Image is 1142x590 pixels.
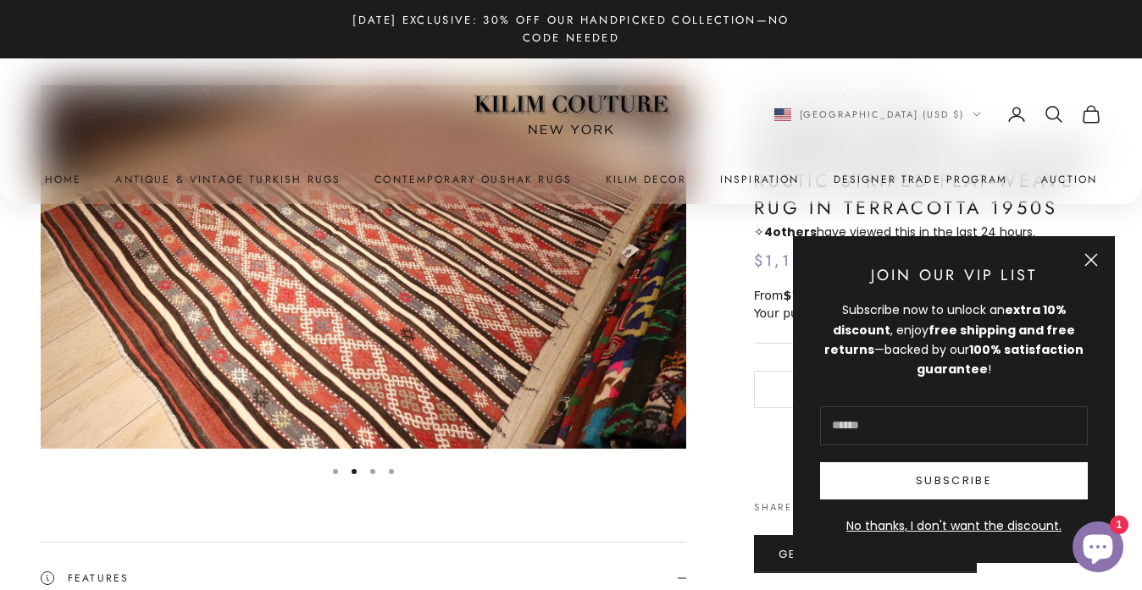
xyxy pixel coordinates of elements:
button: Subscribe [820,462,1088,499]
a: Designer Trade Program [834,171,1008,188]
button: Change country or currency [774,107,982,122]
strong: free shipping and free returns [824,322,1075,358]
strong: others [764,223,817,240]
p: Join Our VIP List [820,263,1088,288]
nav: Secondary navigation [774,104,1102,124]
div: Item 2 of 4 [41,85,686,449]
a: Home [45,171,82,188]
img: United States [774,108,791,121]
p: ✧ have viewed this in the last 24 hours. [754,223,1101,242]
span: 4 [764,223,773,240]
img: a magnificent and true authentic striped Turkish kilim rug in rustic earth tones like terracotta ... [41,85,686,449]
span: Share [754,499,792,515]
strong: 100% satisfaction guarantee [917,341,1084,378]
a: Inspiration [720,171,800,188]
a: More payment options [754,453,1101,472]
button: No thanks, I don't want the discount. [820,516,1088,536]
nav: Primary navigation [41,171,1101,188]
p: [DATE] Exclusive: 30% Off Our Handpicked Collection—No Code Needed [334,11,808,47]
strong: extra 10% discount [833,301,1067,338]
inbox-online-store-chat: Shopify online store chat [1067,521,1128,576]
a: Antique & Vintage Turkish Rugs [115,171,341,188]
img: Logo of Kilim Couture New York [465,74,677,155]
button: Share [754,499,818,515]
sale-price: $1,190.00 [754,249,846,273]
div: Subscribe now to unlock an , enjoy —backed by our ! [820,301,1088,378]
a: Auction [1041,171,1097,188]
span: Features [41,570,129,587]
a: Get Free Consultation [754,535,977,572]
button: Add to cart [754,371,1101,408]
a: Contemporary Oushak Rugs [374,171,572,188]
summary: Kilim Decor [606,171,686,188]
span: [GEOGRAPHIC_DATA] (USD $) [800,107,965,122]
newsletter-popup: Newsletter popup [793,236,1115,563]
